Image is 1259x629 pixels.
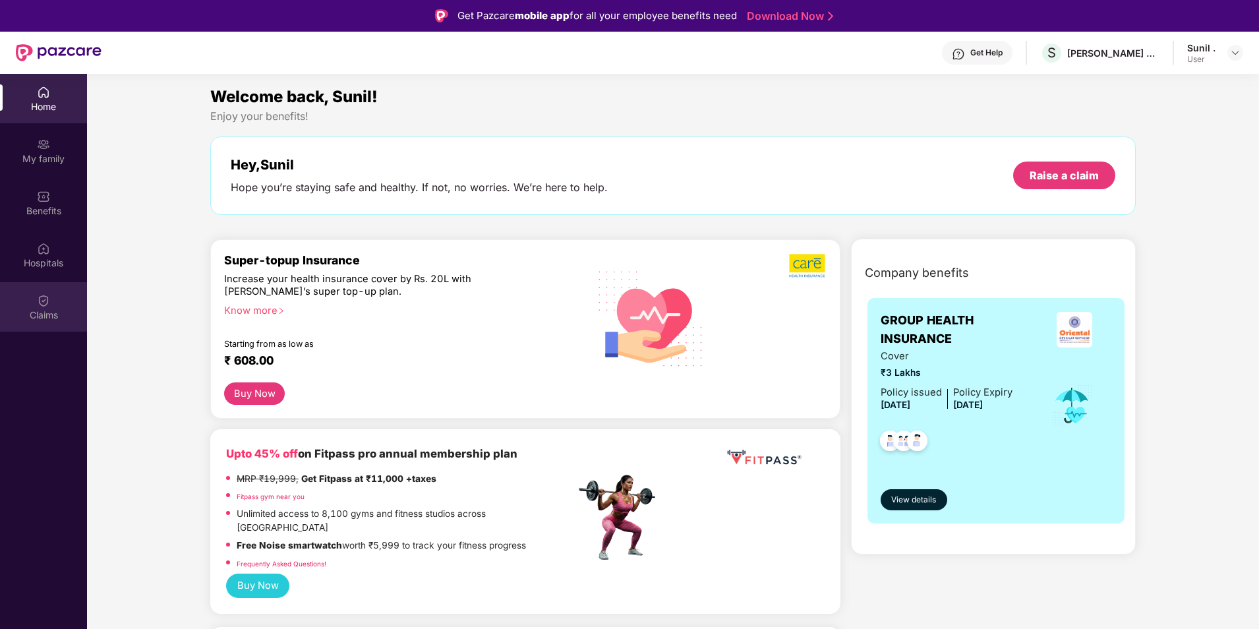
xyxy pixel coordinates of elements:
[881,311,1038,349] span: GROUP HEALTH INSURANCE
[37,138,50,151] img: svg+xml;base64,PHN2ZyB3aWR0aD0iMjAiIGhlaWdodD0iMjAiIHZpZXdCb3g9IjAgMCAyMCAyMCIgZmlsbD0ibm9uZSIgeG...
[888,427,920,459] img: svg+xml;base64,PHN2ZyB4bWxucz0iaHR0cDovL3d3dy53My5vcmcvMjAwMC9zdmciIHdpZHRoPSI0OC45MTUiIGhlaWdodD...
[881,400,910,410] span: [DATE]
[881,489,947,510] button: View details
[224,253,575,267] div: Super-topup Insurance
[1230,47,1241,58] img: svg+xml;base64,PHN2ZyBpZD0iRHJvcGRvd24tMzJ4MzIiIHhtbG5zPSJodHRwOi8vd3d3LnczLm9yZy8yMDAwL3N2ZyIgd2...
[953,400,983,410] span: [DATE]
[515,9,570,22] strong: mobile app
[210,87,378,106] span: Welcome back, Sunil!
[37,86,50,99] img: svg+xml;base64,PHN2ZyBpZD0iSG9tZSIgeG1sbnM9Imh0dHA6Ly93d3cudzMub3JnLzIwMDAvc3ZnIiB3aWR0aD0iMjAiIG...
[828,9,833,23] img: Stroke
[953,385,1012,400] div: Policy Expiry
[435,9,448,22] img: Logo
[224,273,519,299] div: Increase your health insurance cover by Rs. 20L with [PERSON_NAME]’s super top-up plan.
[970,47,1003,58] div: Get Help
[16,44,102,61] img: New Pazcare Logo
[575,471,667,564] img: fpp.png
[1187,42,1215,54] div: Sunil .
[881,349,1012,364] span: Cover
[224,305,568,314] div: Know more
[789,253,827,278] img: b5dec4f62d2307b9de63beb79f102df3.png
[1067,47,1159,59] div: [PERSON_NAME] CONSULTANTS P LTD
[37,294,50,307] img: svg+xml;base64,PHN2ZyBpZD0iQ2xhaW0iIHhtbG5zPSJodHRwOi8vd3d3LnczLm9yZy8yMDAwL3N2ZyIgd2lkdGg9IjIwIi...
[865,264,969,282] span: Company benefits
[237,560,326,568] a: Frequently Asked Questions!
[1030,168,1099,183] div: Raise a claim
[1051,384,1094,427] img: icon
[1187,54,1215,65] div: User
[301,473,436,484] strong: Get Fitpass at ₹11,000 +taxes
[881,385,942,400] div: Policy issued
[224,339,519,348] div: Starting from as low as
[224,382,285,405] button: Buy Now
[724,445,804,469] img: fppp.png
[226,447,298,460] b: Upto 45% off
[891,494,936,506] span: View details
[1047,45,1056,61] span: S
[278,307,285,314] span: right
[226,447,517,460] b: on Fitpass pro annual membership plan
[37,242,50,255] img: svg+xml;base64,PHN2ZyBpZD0iSG9zcGl0YWxzIiB4bWxucz0iaHR0cDovL3d3dy53My5vcmcvMjAwMC9zdmciIHdpZHRoPS...
[952,47,965,61] img: svg+xml;base64,PHN2ZyBpZD0iSGVscC0zMngzMiIgeG1sbnM9Imh0dHA6Ly93d3cudzMub3JnLzIwMDAvc3ZnIiB3aWR0aD...
[226,574,289,598] button: Buy Now
[237,473,299,484] del: MRP ₹19,999,
[231,181,608,195] div: Hope you’re staying safe and healthy. If not, no worries. We’re here to help.
[237,507,575,535] p: Unlimited access to 8,100 gyms and fitness studios across [GEOGRAPHIC_DATA]
[747,9,829,23] a: Download Now
[231,157,608,173] div: Hey, Sunil
[237,493,305,500] a: Fitpass gym near you
[237,539,526,553] p: worth ₹5,999 to track your fitness progress
[881,366,1012,380] span: ₹3 Lakhs
[224,353,562,369] div: ₹ 608.00
[901,427,933,459] img: svg+xml;base64,PHN2ZyB4bWxucz0iaHR0cDovL3d3dy53My5vcmcvMjAwMC9zdmciIHdpZHRoPSI0OC45NDMiIGhlaWdodD...
[237,540,342,551] strong: Free Noise smartwatch
[210,109,1136,123] div: Enjoy your benefits!
[457,8,737,24] div: Get Pazcare for all your employee benefits need
[874,427,906,459] img: svg+xml;base64,PHN2ZyB4bWxucz0iaHR0cDovL3d3dy53My5vcmcvMjAwMC9zdmciIHdpZHRoPSI0OC45NDMiIGhlaWdodD...
[1057,312,1092,347] img: insurerLogo
[588,254,714,382] img: svg+xml;base64,PHN2ZyB4bWxucz0iaHR0cDovL3d3dy53My5vcmcvMjAwMC9zdmciIHhtbG5zOnhsaW5rPSJodHRwOi8vd3...
[37,190,50,203] img: svg+xml;base64,PHN2ZyBpZD0iQmVuZWZpdHMiIHhtbG5zPSJodHRwOi8vd3d3LnczLm9yZy8yMDAwL3N2ZyIgd2lkdGg9Ij...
